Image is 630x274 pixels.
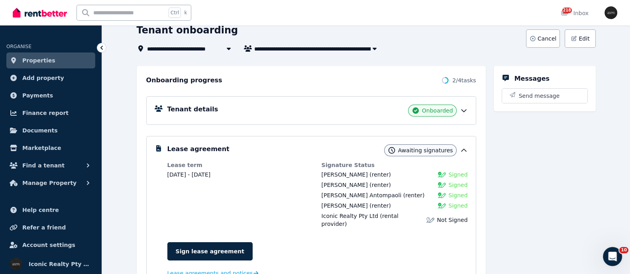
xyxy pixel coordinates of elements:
img: Signed Lease [438,191,446,199]
div: (renter) [322,191,425,199]
span: Refer a friend [22,223,66,232]
dd: [DATE] - [DATE] [167,171,314,179]
span: 2 / 4 tasks [452,76,476,84]
span: Finance report [22,108,69,118]
span: ORGANISE [6,44,31,49]
span: Properties [22,56,55,65]
span: Documents [22,126,58,135]
a: Add property [6,70,95,86]
span: Edit [579,35,589,43]
h5: Messages [514,74,550,84]
a: Properties [6,52,95,68]
a: Finance report [6,105,95,121]
div: Inbox [561,9,589,17]
button: Cancel [526,29,560,48]
span: [PERSON_NAME] Antompaoli [322,192,402,198]
img: Iconic Realty Pty Ltd [604,6,617,19]
div: (renter) [322,202,391,210]
span: Send message [519,92,560,100]
a: Help centre [6,202,95,218]
button: Edit [565,29,595,48]
span: Onboarded [422,107,453,115]
span: Payments [22,91,53,100]
h5: Lease agreement [167,144,230,154]
span: Add property [22,73,64,83]
span: Awaiting signatures [398,146,453,154]
a: Payments [6,87,95,103]
img: Lease not signed [426,216,434,224]
a: Sign lease agreement [167,242,253,260]
img: Signed Lease [438,171,446,179]
span: k [184,10,187,16]
span: [PERSON_NAME] [322,182,368,188]
img: Iconic Realty Pty Ltd [10,258,22,270]
span: 218 [562,8,572,13]
span: 10 [619,247,628,253]
span: Iconic Realty Pty Ltd [29,259,92,269]
h5: Tenant details [167,105,218,114]
span: Iconic Realty Pty Ltd [322,213,379,219]
button: Find a tenant [6,157,95,173]
img: Signed Lease [438,202,446,210]
span: Find a tenant [22,161,65,170]
dt: Lease term [167,161,314,169]
span: [PERSON_NAME] [322,202,368,209]
img: RentBetter [13,7,67,19]
div: (renter) [322,171,391,179]
span: Help centre [22,205,59,215]
span: Ctrl [169,8,181,18]
h2: Onboarding progress [146,76,222,85]
span: Marketplace [22,143,61,153]
span: Not Signed [437,216,467,224]
a: Account settings [6,237,95,253]
img: Signed Lease [438,181,446,189]
span: Account settings [22,240,75,250]
a: Refer a friend [6,220,95,235]
a: Marketplace [6,140,95,156]
h1: Tenant onboarding [137,24,238,37]
span: [PERSON_NAME] [322,171,368,178]
button: Manage Property [6,175,95,191]
a: Documents [6,122,95,138]
span: Signed [448,171,467,179]
span: Cancel [538,35,556,43]
span: Signed [448,191,467,199]
iframe: Intercom live chat [603,247,622,266]
dt: Signature Status [322,161,468,169]
span: Manage Property [22,178,77,188]
div: (renter) [322,181,391,189]
button: Send message [502,89,587,103]
div: (rental provider) [322,212,422,228]
span: Signed [448,181,467,189]
span: Signed [448,202,467,210]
